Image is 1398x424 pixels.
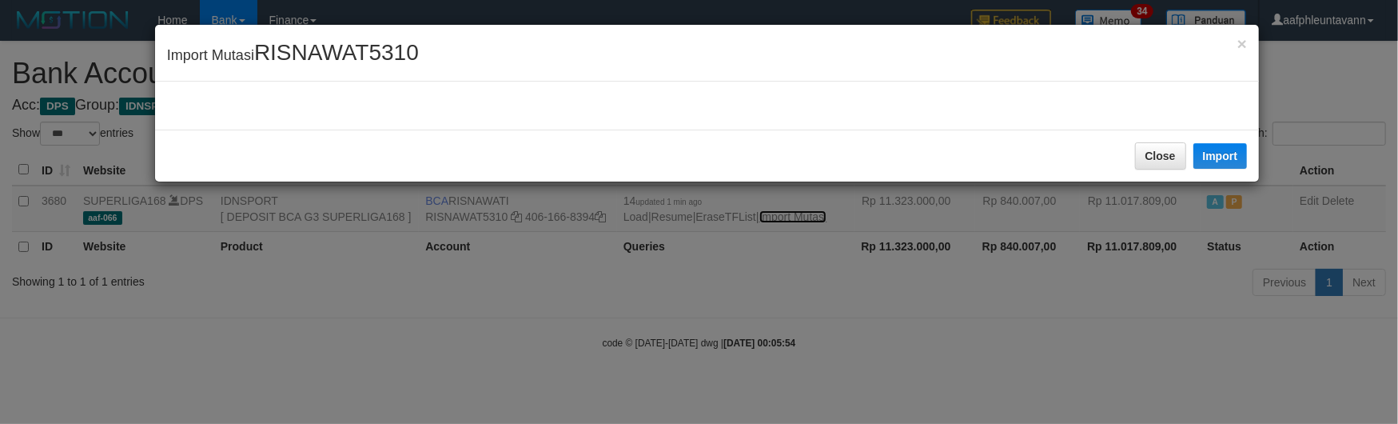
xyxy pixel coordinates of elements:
span: Import Mutasi [167,47,419,63]
span: × [1237,34,1247,53]
span: RISNAWAT5310 [254,40,419,65]
button: Import [1193,143,1248,169]
button: Close [1237,35,1247,52]
button: Close [1135,142,1186,170]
